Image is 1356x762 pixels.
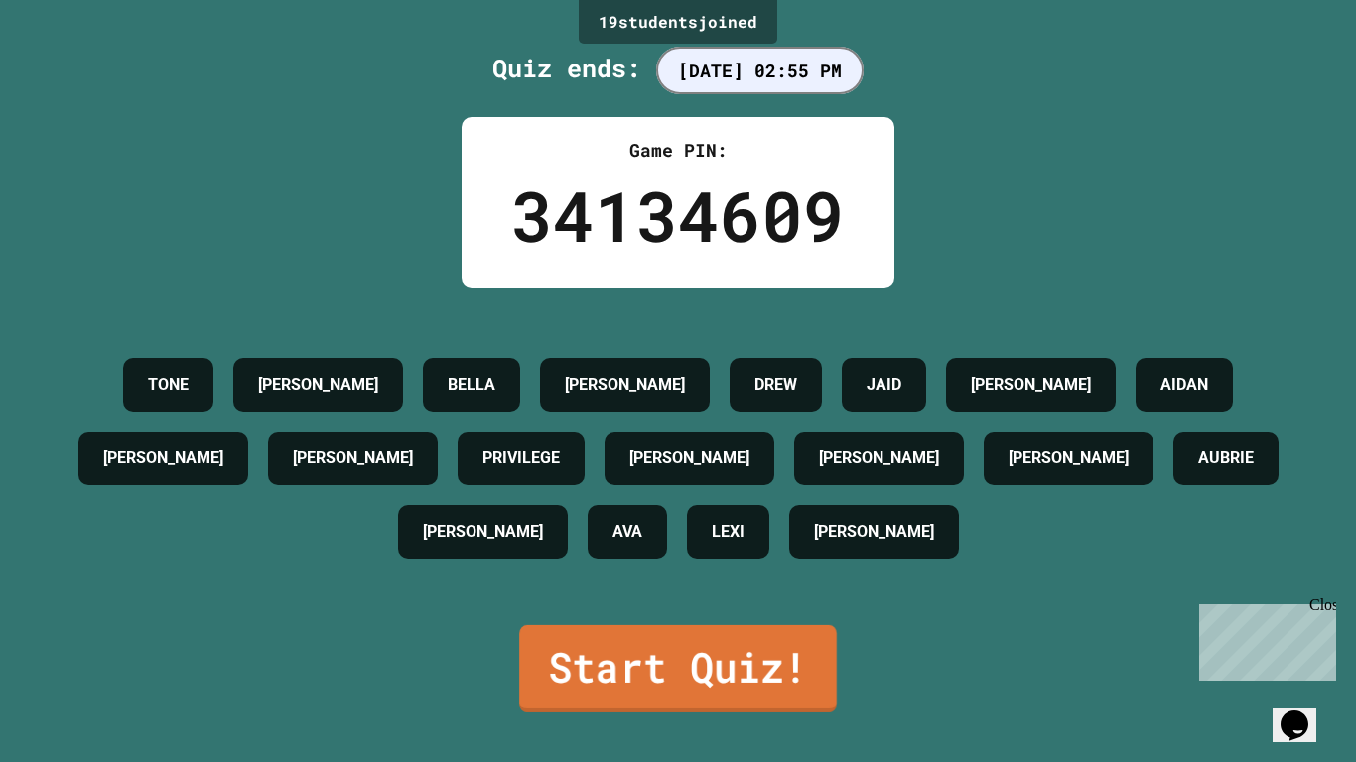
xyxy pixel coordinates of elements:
[629,446,749,470] h4: [PERSON_NAME]
[656,47,864,94] span: [DATE] 02:55 PM
[511,164,845,268] div: 34134609
[754,373,797,397] h4: DREW
[612,520,642,544] h4: AVA
[1191,596,1336,681] iframe: chat widget
[1198,446,1254,470] h4: AUBRIE
[519,625,837,712] a: Start Quiz!
[867,373,901,397] h4: JAID
[971,373,1091,397] h4: [PERSON_NAME]
[258,373,378,397] h4: [PERSON_NAME]
[1273,683,1336,742] iframe: chat widget
[492,50,864,87] div: Quiz ends:
[819,446,939,470] h4: [PERSON_NAME]
[565,373,685,397] h4: [PERSON_NAME]
[293,446,413,470] h4: [PERSON_NAME]
[8,8,137,126] div: Chat with us now!Close
[482,446,560,470] h4: PRIVILEGE
[103,446,223,470] h4: [PERSON_NAME]
[1009,446,1129,470] h4: [PERSON_NAME]
[814,520,934,544] h4: [PERSON_NAME]
[1160,373,1208,397] h4: AIDAN
[511,137,845,164] div: Game PIN:
[712,520,745,544] h4: LEXI
[448,373,495,397] h4: BELLA
[148,373,189,397] h4: TONE
[423,520,543,544] h4: [PERSON_NAME]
